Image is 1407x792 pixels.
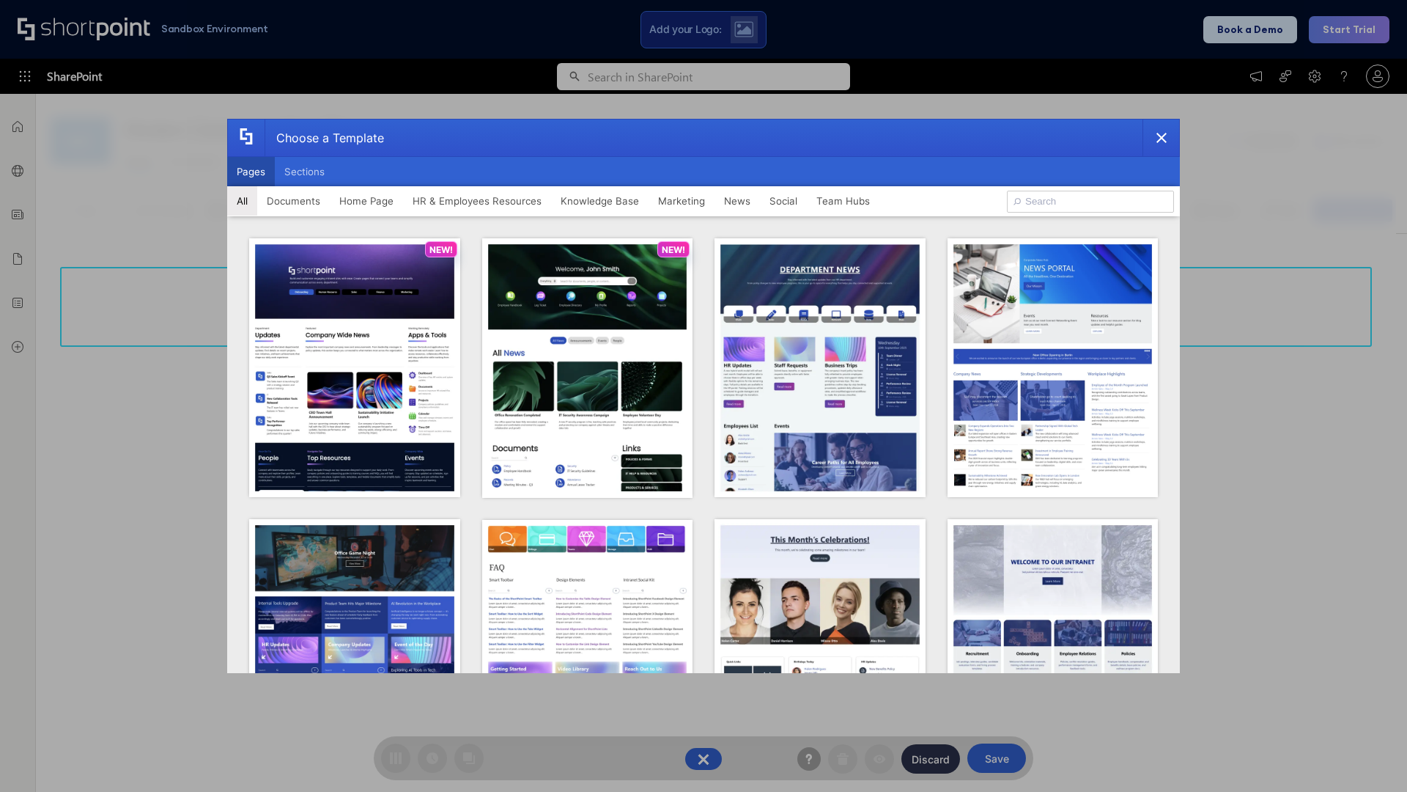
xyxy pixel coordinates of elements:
button: Knowledge Base [551,186,649,216]
p: NEW! [662,244,685,255]
button: Social [760,186,807,216]
button: Pages [227,157,275,186]
button: News [714,186,760,216]
button: Team Hubs [807,186,879,216]
button: Sections [275,157,334,186]
button: Documents [257,186,330,216]
button: Marketing [649,186,714,216]
p: NEW! [429,244,453,255]
button: HR & Employees Resources [403,186,551,216]
div: Choose a Template [265,120,384,156]
button: All [227,186,257,216]
iframe: Chat Widget [1334,722,1407,792]
input: Search [1007,191,1174,213]
button: Home Page [330,186,403,216]
div: template selector [227,119,1180,673]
